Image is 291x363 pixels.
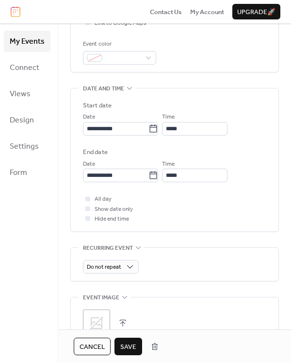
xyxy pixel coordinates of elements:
span: Date [83,112,95,122]
div: Event color [83,39,154,49]
div: ; [83,310,110,337]
a: Settings [4,136,50,157]
span: Upgrade 🚀 [237,7,275,17]
span: Views [10,86,31,102]
span: Form [10,165,27,181]
span: Date and time [83,84,124,94]
a: Design [4,109,50,131]
span: Save [120,342,136,352]
div: End date [83,147,108,157]
div: Start date [83,101,112,110]
span: Cancel [80,342,105,352]
a: Contact Us [150,7,182,17]
a: My Account [190,7,224,17]
span: Time [162,112,175,122]
button: Cancel [74,338,111,355]
span: Link to Google Maps [95,18,146,28]
a: Connect [4,57,50,78]
a: Views [4,83,50,104]
img: logo [11,6,20,17]
span: Settings [10,139,39,155]
span: Date [83,159,95,169]
span: My Events [10,34,45,50]
span: Hide end time [95,214,129,224]
button: Save [114,338,142,355]
span: Do not repeat [87,261,121,273]
span: Connect [10,60,39,76]
span: Time [162,159,175,169]
span: Show date only [95,205,133,214]
a: Form [4,162,50,183]
span: All day [95,194,112,204]
span: Event image [83,293,119,303]
span: Design [10,113,34,128]
a: My Events [4,31,50,52]
button: Upgrade🚀 [232,4,280,19]
span: Recurring event [83,243,133,253]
